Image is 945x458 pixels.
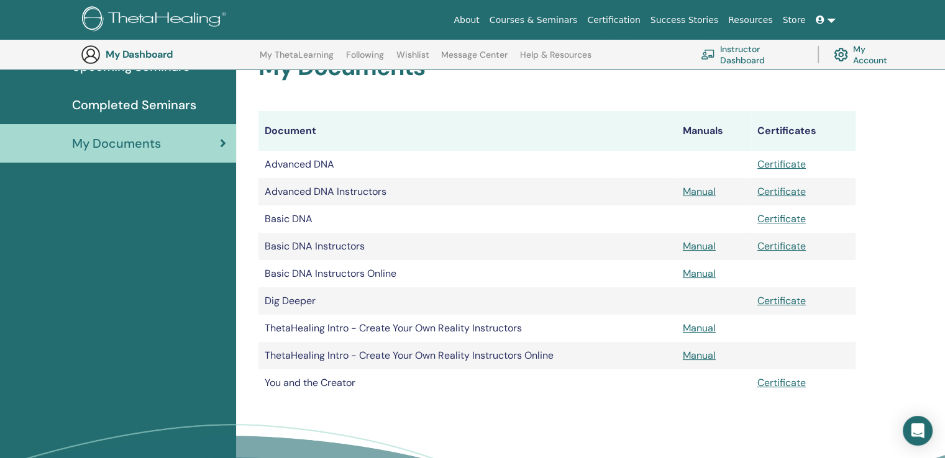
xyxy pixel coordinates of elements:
td: Basic DNA Instructors Online [258,260,677,287]
th: Document [258,111,677,151]
td: ThetaHealing Intro - Create Your Own Reality Instructors Online [258,342,677,369]
a: Courses & Seminars [485,9,583,32]
a: Certification [582,9,645,32]
img: logo.png [82,6,231,34]
h2: My Documents [258,53,856,82]
span: My Documents [72,134,161,153]
a: Message Center [441,50,508,70]
a: Manual [683,185,716,198]
img: generic-user-icon.jpg [81,45,101,65]
td: ThetaHealing Intro - Create Your Own Reality Instructors [258,315,677,342]
span: Completed Seminars [72,96,196,114]
a: Help & Resources [520,50,591,70]
a: Success Stories [646,9,723,32]
a: My Account [834,41,900,68]
div: Open Intercom Messenger [903,416,933,446]
td: Advanced DNA Instructors [258,178,677,205]
a: Instructor Dashboard [701,41,803,68]
td: Advanced DNA [258,151,677,178]
a: Certificate [757,376,806,389]
img: cog.svg [834,45,848,65]
a: Manual [683,267,716,280]
a: Manual [683,349,716,362]
a: Certificate [757,158,806,171]
a: Certificate [757,185,806,198]
th: Manuals [677,111,751,151]
td: You and the Creator [258,369,677,397]
a: Certificate [757,212,806,225]
a: Resources [723,9,778,32]
a: Store [778,9,811,32]
a: Manual [683,240,716,253]
a: My ThetaLearning [260,50,334,70]
a: Certificate [757,240,806,253]
th: Certificates [751,111,856,151]
a: Manual [683,321,716,335]
td: Dig Deeper [258,287,677,315]
img: chalkboard-teacher.svg [701,49,715,60]
a: Following [346,50,384,70]
a: Wishlist [396,50,429,70]
td: Basic DNA Instructors [258,233,677,260]
a: About [449,9,484,32]
h3: My Dashboard [106,48,230,60]
a: Certificate [757,294,806,307]
td: Basic DNA [258,205,677,233]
